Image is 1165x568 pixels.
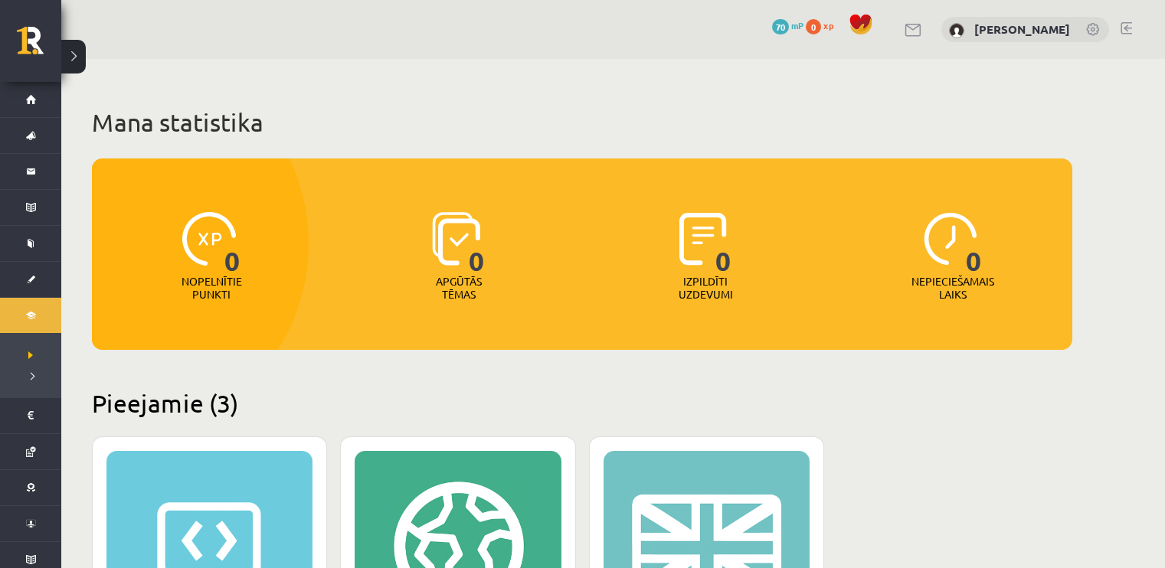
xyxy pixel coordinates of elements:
img: icon-xp-0682a9bc20223a9ccc6f5883a126b849a74cddfe5390d2b41b4391c66f2066e7.svg [182,212,236,266]
img: icon-learned-topics-4a711ccc23c960034f471b6e78daf4a3bad4a20eaf4de84257b87e66633f6470.svg [432,212,480,266]
a: Rīgas 1. Tālmācības vidusskola [17,27,61,65]
img: icon-clock-7be60019b62300814b6bd22b8e044499b485619524d84068768e800edab66f18.svg [924,212,977,266]
span: 70 [772,19,789,34]
a: [PERSON_NAME] [974,21,1070,37]
span: mP [791,19,803,31]
p: Nopelnītie punkti [182,275,242,301]
span: 0 [806,19,821,34]
h2: Pieejamie (3) [92,388,1072,418]
span: 0 [469,212,485,275]
span: xp [823,19,833,31]
h1: Mana statistika [92,107,1072,138]
p: Izpildīti uzdevumi [676,275,735,301]
p: Nepieciešamais laiks [911,275,994,301]
a: 0 xp [806,19,841,31]
img: icon-completed-tasks-ad58ae20a441b2904462921112bc710f1caf180af7a3daa7317a5a94f2d26646.svg [679,212,727,266]
span: 0 [966,212,982,275]
img: Dāvids Meņšovs [949,23,964,38]
span: 0 [715,212,731,275]
a: 70 mP [772,19,803,31]
span: 0 [224,212,241,275]
p: Apgūtās tēmas [429,275,489,301]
